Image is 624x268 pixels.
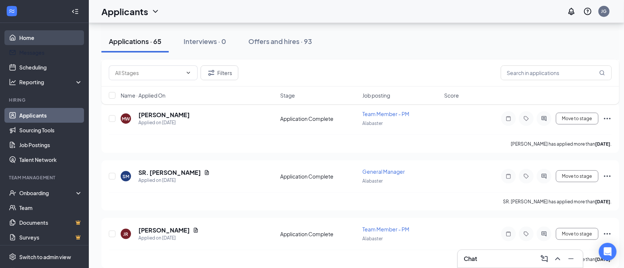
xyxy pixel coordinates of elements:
a: Scheduling [19,60,83,75]
b: [DATE] [596,199,611,204]
span: Name · Applied On [121,92,165,99]
div: Open Intercom Messenger [599,243,617,261]
a: DocumentsCrown [19,215,83,230]
h5: SR. [PERSON_NAME] [138,169,201,177]
a: Talent Network [19,152,83,167]
span: Alabaster [362,121,383,126]
svg: Minimize [567,254,576,263]
div: Application Complete [280,115,358,122]
b: [DATE] [596,257,611,262]
svg: Document [193,227,199,233]
span: Score [444,92,459,99]
b: [DATE] [596,141,611,147]
svg: Note [504,231,513,237]
svg: ChevronUp [553,254,562,263]
span: Stage [280,92,295,99]
svg: Settings [9,253,16,261]
button: Move to stage [556,228,598,240]
p: [PERSON_NAME] has applied more than . [511,141,612,147]
svg: UserCheck [9,189,16,197]
div: Applications · 65 [109,37,161,46]
svg: ChevronDown [151,7,160,16]
button: Filter Filters [201,65,238,80]
svg: Tag [522,116,531,122]
span: General Manager [362,168,405,175]
a: Home [19,30,83,45]
div: JG [601,8,607,14]
span: Job posting [362,92,390,99]
svg: WorkstreamLogo [8,7,16,15]
a: Applicants [19,108,83,123]
svg: ActiveChat [540,231,548,237]
svg: Note [504,116,513,122]
svg: Notifications [567,7,576,16]
button: Move to stage [556,113,598,125]
button: ComposeMessage [539,253,550,265]
a: Messages [19,45,83,60]
a: Team [19,200,83,215]
svg: Analysis [9,78,16,86]
span: Team Member - PM [362,226,409,233]
h3: Chat [464,255,477,263]
div: Switch to admin view [19,253,71,261]
div: Team Management [9,174,81,181]
svg: ActiveChat [540,173,548,179]
p: SR. [PERSON_NAME] has applied more than . [503,199,612,205]
span: Alabaster [362,236,383,241]
span: Team Member - PM [362,111,409,117]
svg: Tag [522,231,531,237]
svg: ComposeMessage [540,254,549,263]
button: Minimize [565,253,577,265]
svg: ChevronDown [185,70,191,76]
div: Applied on [DATE] [138,177,210,184]
div: Applied on [DATE] [138,234,199,242]
svg: MagnifyingGlass [599,70,605,76]
div: Onboarding [19,189,76,197]
svg: Filter [207,68,216,77]
svg: Tag [522,173,531,179]
div: JR [124,231,128,237]
svg: Ellipses [603,172,612,181]
h5: [PERSON_NAME] [138,226,190,234]
div: Application Complete [280,173,358,180]
div: MW [122,116,130,122]
button: Move to stage [556,170,598,182]
svg: Collapse [71,8,79,15]
input: Search in applications [501,65,612,80]
div: Application Complete [280,230,358,238]
div: Offers and hires · 93 [248,37,312,46]
input: All Stages [115,69,182,77]
svg: QuestionInfo [583,7,592,16]
svg: Ellipses [603,114,612,123]
svg: Ellipses [603,230,612,238]
div: Interviews · 0 [184,37,226,46]
svg: Document [204,170,210,176]
div: SM [123,173,129,180]
svg: Note [504,173,513,179]
a: Sourcing Tools [19,123,83,138]
a: Job Postings [19,138,83,152]
div: Reporting [19,78,83,86]
button: ChevronUp [552,253,564,265]
svg: ActiveChat [540,116,548,122]
span: Alabaster [362,178,383,184]
a: SurveysCrown [19,230,83,245]
h1: Applicants [101,5,148,18]
h5: [PERSON_NAME] [138,111,190,119]
div: Applied on [DATE] [138,119,190,126]
div: Hiring [9,97,81,103]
